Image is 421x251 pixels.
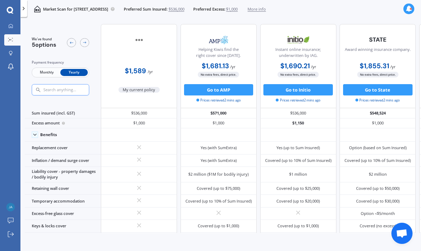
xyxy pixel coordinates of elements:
img: State-text-1.webp [359,33,396,46]
span: / yr [148,69,153,74]
div: $548,524 [340,108,416,118]
div: Covered (up to $1,000) [277,223,319,229]
div: $2 million ($1M for bodily injury) [188,171,249,177]
span: Prices retrieved 2 mins ago [276,98,320,103]
div: Payment frequency [32,60,89,65]
div: Retaining wall cover [25,182,101,195]
div: Option (based on Sum Insured) [349,145,407,151]
b: $1,690.21 [280,62,310,70]
button: Go to State [343,84,413,95]
div: Covered (up to $20,000) [276,198,320,204]
span: My current policy [118,87,160,93]
div: $2 million [369,171,387,177]
img: AMP.webp [200,33,237,47]
div: $536,000 [101,108,177,118]
b: $1,589 [125,66,146,75]
div: Covered (up to $1,000) [198,223,239,229]
div: Yes (with SumExtra) [201,145,237,151]
span: / yr [311,64,316,69]
span: We've found [32,37,56,42]
div: $1,000 [101,118,177,128]
div: Covered (up to 10% of Sum Insured) [265,158,331,163]
div: $1,000 [181,118,257,128]
div: Benefits [40,132,57,137]
div: Hidden water / gradual damage [25,233,101,245]
div: Covered (up to $75,000) [197,186,240,191]
div: Covered (no excess) [360,223,396,229]
button: Go to Initio [263,84,333,95]
div: Keys & locks cover [25,220,101,232]
span: No extra fees, direct price. [357,72,398,77]
span: $1,000 [226,6,238,12]
span: / yr [230,64,236,69]
span: Preferred Sum Insured: [124,6,167,12]
span: No extra fees, direct price. [198,72,239,77]
div: Sum insured (incl. GST) [25,108,101,118]
button: Go to AMP [184,84,254,95]
div: Excess-free glass cover [25,208,101,220]
img: bcb2a5dff246e2367ab2c14fd6013227 [6,203,15,211]
div: $1,150 [260,118,336,128]
input: Search anything... [43,87,100,92]
div: Replacement cover [25,142,101,154]
span: Prices retrieved 2 mins ago [355,98,400,103]
b: $1,681.13 [202,62,229,70]
p: Market Scan for [STREET_ADDRESS] [43,6,108,12]
div: Covered (up to 10% of Sum Insured) [344,158,411,163]
span: Monthly [33,69,60,76]
div: $536,000 [260,108,336,118]
div: Liability cover - property damages / bodily injury [25,167,101,182]
div: Temporary accommodation [25,195,101,207]
img: home-and-contents.b802091223b8502ef2dd.svg [34,6,41,12]
span: Preferred Excess: [193,6,225,12]
span: 5 options [32,41,56,48]
div: Covered (up to $50,000) [356,186,399,191]
div: $1 million [289,171,307,177]
span: Yearly [60,69,88,76]
span: $536,000 [169,6,184,12]
div: Covered (up to 10% of Sum Insured) [185,198,252,204]
div: Excess amount [25,118,101,128]
div: $571,000 [181,108,257,118]
div: Open chat [391,223,413,244]
div: Covered (up to $30,000) [356,198,399,204]
div: Covered (up to $25,000) [276,186,320,191]
div: Instant online insurance; underwritten by IAG. [265,47,331,61]
div: Helping Kiwis find the right cover since [DATE]. [185,47,252,61]
span: Prices retrieved 2 mins ago [196,98,241,103]
div: Award winning insurance company. [345,47,411,61]
div: $1,000 [340,118,416,128]
img: Initio.webp [280,33,317,47]
div: Option <$5/month [361,211,395,216]
img: other-insurer.png [121,33,158,47]
span: / yr [390,64,396,69]
span: More info [248,6,266,12]
span: No extra fees, direct price. [277,72,319,77]
b: $1,855.31 [360,62,389,70]
div: Inflation / demand surge cover [25,154,101,167]
div: Yes (up to Sum Insured) [276,145,320,151]
div: Yes (with SumExtra) [201,158,237,163]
